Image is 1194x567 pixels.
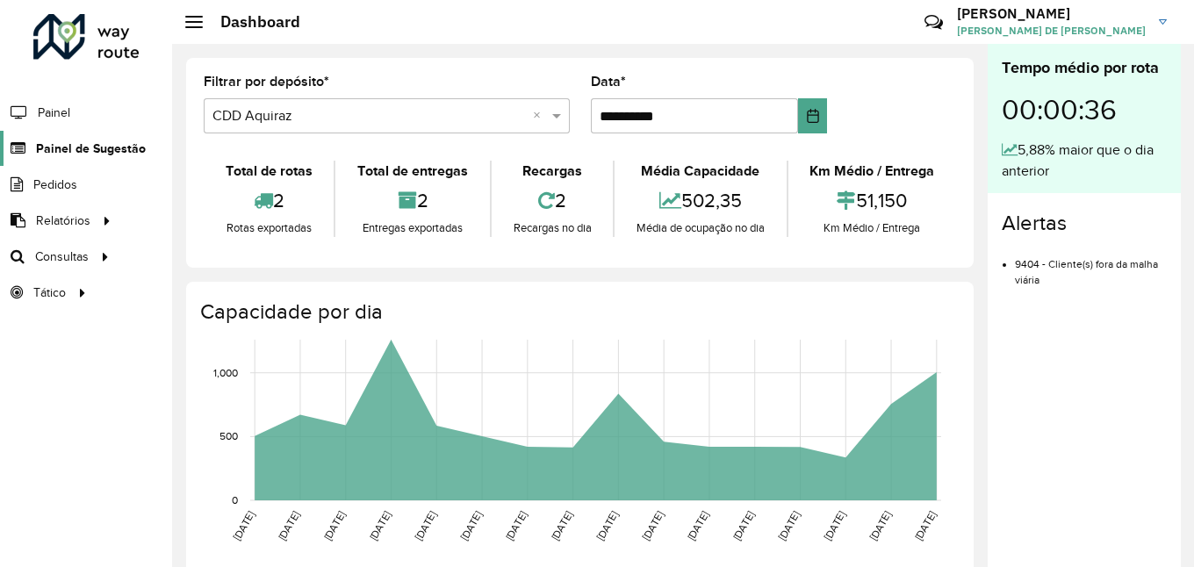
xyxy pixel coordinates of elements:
span: Pedidos [33,176,77,194]
div: Rotas exportadas [208,219,329,237]
div: Média Capacidade [619,161,781,182]
text: 500 [219,431,238,442]
span: [PERSON_NAME] DE [PERSON_NAME] [957,23,1146,39]
div: 51,150 [793,182,952,219]
div: Km Médio / Entrega [793,219,952,237]
text: [DATE] [458,509,484,542]
text: [DATE] [730,509,756,542]
div: Total de rotas [208,161,329,182]
div: Recargas no dia [496,219,608,237]
text: [DATE] [276,509,301,542]
li: 9404 - Cliente(s) fora da malha viária [1015,243,1167,288]
text: [DATE] [822,509,847,542]
div: 00:00:36 [1002,80,1167,140]
text: [DATE] [549,509,574,542]
text: [DATE] [640,509,665,542]
text: [DATE] [503,509,529,542]
div: 2 [208,182,329,219]
text: [DATE] [321,509,347,542]
h4: Alertas [1002,211,1167,236]
label: Data [591,71,626,92]
text: [DATE] [413,509,438,542]
text: [DATE] [776,509,802,542]
div: Média de ocupação no dia [619,219,781,237]
h3: [PERSON_NAME] [957,5,1146,22]
div: Tempo médio por rota [1002,56,1167,80]
text: 0 [232,494,238,506]
text: [DATE] [912,509,938,542]
span: Painel [38,104,70,122]
div: Recargas [496,161,608,182]
label: Filtrar por depósito [204,71,329,92]
span: Consultas [35,248,89,266]
div: 2 [496,182,608,219]
div: 2 [340,182,485,219]
span: Relatórios [36,212,90,230]
a: Contato Rápido [915,4,953,41]
text: [DATE] [594,509,620,542]
div: Total de entregas [340,161,485,182]
span: Clear all [533,105,548,126]
text: [DATE] [231,509,256,542]
div: Críticas? Dúvidas? Elogios? Sugestões? Entre em contato conosco! [715,5,898,53]
div: Entregas exportadas [340,219,485,237]
span: Tático [33,283,66,302]
div: 5,88% maior que o dia anterior [1002,140,1167,182]
text: [DATE] [367,509,392,542]
text: [DATE] [867,509,893,542]
div: 502,35 [619,182,781,219]
text: [DATE] [685,509,710,542]
div: Km Médio / Entrega [793,161,952,182]
h4: Capacidade por dia [200,299,956,325]
h2: Dashboard [203,12,300,32]
span: Painel de Sugestão [36,140,146,158]
button: Choose Date [798,98,827,133]
text: 1,000 [213,367,238,378]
